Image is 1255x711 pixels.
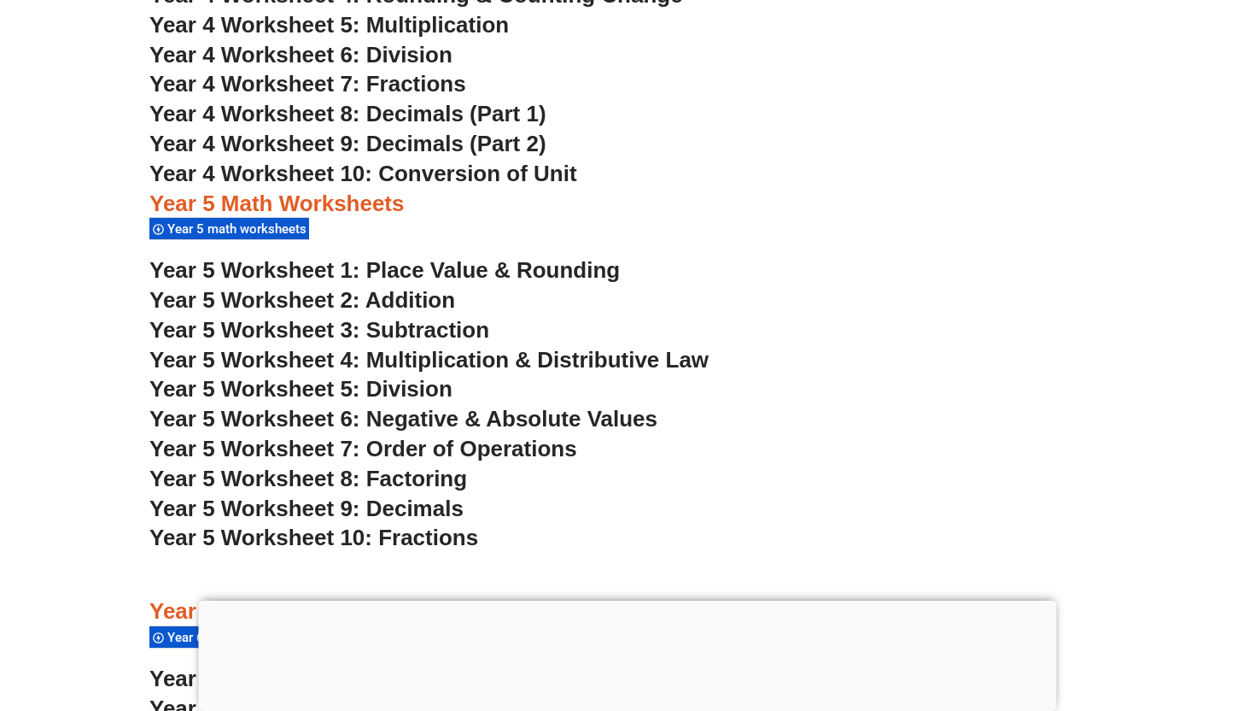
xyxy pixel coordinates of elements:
[149,71,466,97] a: Year 4 Worksheet 7: Fractions
[149,217,309,240] div: Year 5 math worksheets
[149,496,464,521] a: Year 5 Worksheet 9: Decimals
[149,666,360,691] span: Year 6 Worksheet 1:
[149,376,452,402] a: Year 5 Worksheet 5: Division
[149,466,467,491] a: Year 5 Worksheet 8: Factoring
[149,436,577,461] a: Year 5 Worksheet 7: Order of Operations
[149,317,489,343] a: Year 5 Worksheet 3: Subtraction
[149,287,455,313] a: Year 5 Worksheet 2: Addition
[149,626,309,649] div: Year 6 math worksheets
[149,347,709,373] a: Year 5 Worksheet 4: Multiplication & Distributive Law
[149,42,452,68] a: Year 4 Worksheet 6: Division
[167,630,312,645] span: Year 6 math worksheets
[149,101,546,126] a: Year 4 Worksheet 8: Decimals (Part 1)
[167,221,312,237] span: Year 5 math worksheets
[149,597,1106,626] h3: Year 6 Math Worksheets
[149,666,503,691] a: Year 6 Worksheet 1:Measurement
[149,161,577,186] a: Year 4 Worksheet 10: Conversion of Unit
[149,257,620,283] a: Year 5 Worksheet 1: Place Value & Rounding
[149,406,657,432] a: Year 5 Worksheet 6: Negative & Absolute Values
[199,601,1057,707] iframe: Advertisement
[149,190,1106,219] h3: Year 5 Math Worksheets
[962,518,1255,711] iframe: Chat Widget
[149,525,478,550] a: Year 5 Worksheet 10: Fractions
[149,12,509,38] a: Year 4 Worksheet 5: Multiplication
[149,131,546,156] a: Year 4 Worksheet 9: Decimals (Part 2)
